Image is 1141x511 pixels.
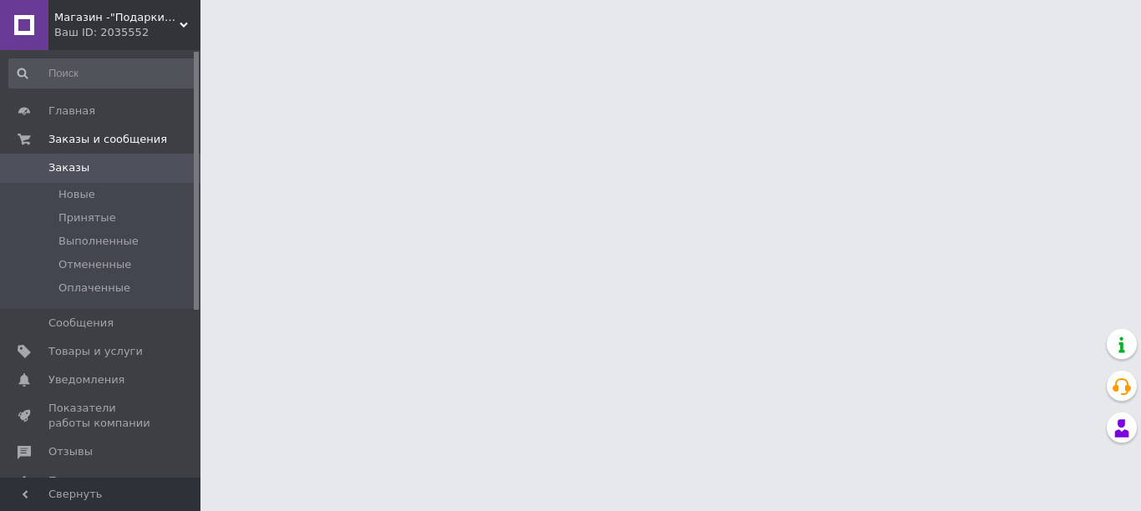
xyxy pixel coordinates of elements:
[48,132,167,147] span: Заказы и сообщения
[54,25,200,40] div: Ваш ID: 2035552
[48,473,117,488] span: Покупатели
[58,257,131,272] span: Отмененные
[58,234,139,249] span: Выполненные
[48,104,95,119] span: Главная
[48,344,143,359] span: Товары и услуги
[48,372,124,387] span: Уведомления
[48,444,93,459] span: Отзывы
[54,10,180,25] span: Магазин -"Подарки"(Овощерезки, терки Borner,товары для дому,кухни, детей, одежда, подставки ,обувь)
[48,401,155,431] span: Показатели работы компании
[8,58,197,89] input: Поиск
[58,210,116,225] span: Принятые
[48,316,114,331] span: Сообщения
[58,187,95,202] span: Новые
[58,281,130,296] span: Оплаченные
[48,160,89,175] span: Заказы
